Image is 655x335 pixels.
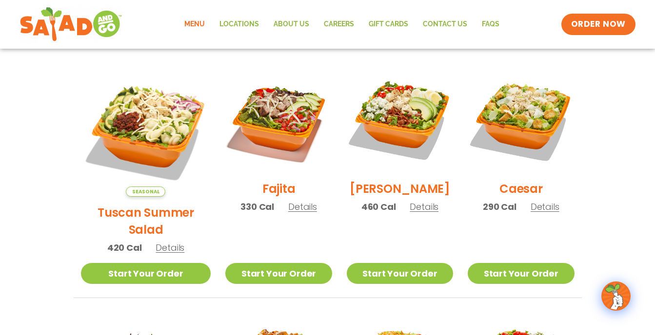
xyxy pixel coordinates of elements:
[20,5,122,44] img: new-SAG-logo-768×292
[361,13,416,36] a: GIFT CARDS
[107,241,142,254] span: 420 Cal
[416,13,475,36] a: Contact Us
[602,282,630,310] img: wpChatIcon
[499,180,543,197] h2: Caesar
[483,200,516,213] span: 290 Cal
[350,180,450,197] h2: [PERSON_NAME]
[225,67,332,173] img: Product photo for Fajita Salad
[561,14,635,35] a: ORDER NOW
[81,67,211,197] img: Product photo for Tuscan Summer Salad
[347,263,453,284] a: Start Your Order
[156,242,184,254] span: Details
[410,201,438,213] span: Details
[266,13,317,36] a: About Us
[177,13,212,36] a: Menu
[347,67,453,173] img: Product photo for Cobb Salad
[81,204,211,238] h2: Tuscan Summer Salad
[126,186,165,197] span: Seasonal
[468,263,574,284] a: Start Your Order
[317,13,361,36] a: Careers
[212,13,266,36] a: Locations
[240,200,274,213] span: 330 Cal
[225,263,332,284] a: Start Your Order
[571,19,626,30] span: ORDER NOW
[288,201,317,213] span: Details
[475,13,507,36] a: FAQs
[468,67,574,173] img: Product photo for Caesar Salad
[81,263,211,284] a: Start Your Order
[361,200,396,213] span: 460 Cal
[262,180,296,197] h2: Fajita
[177,13,507,36] nav: Menu
[531,201,559,213] span: Details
